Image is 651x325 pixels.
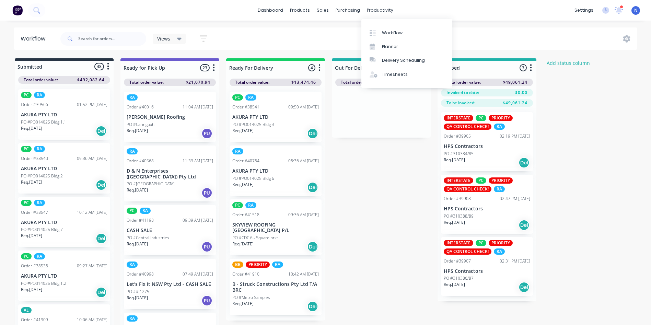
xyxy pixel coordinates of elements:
div: BBPRIORITYRAOrder #4191010:42 AM [DATE]B - Struck Constructions Pty Ltd T/A BRCPO #Metro SamplesR... [230,259,322,315]
p: PO #310384/85 [444,151,474,157]
div: Order #41910 [232,271,259,277]
p: Req. [DATE] [127,128,148,134]
p: Let's Fix It NSW Pty Ltd - CASH SALE [127,281,213,287]
div: PC [476,115,486,121]
div: Order #38538 [21,263,48,269]
div: Delivery Scheduling [382,57,425,63]
div: PU [201,187,212,198]
div: Order #38541 [232,104,259,110]
span: Total order value: [235,79,269,85]
div: PC [21,253,32,259]
div: purchasing [332,5,363,15]
div: 10:12 AM [DATE] [77,209,107,216]
p: Req. [DATE] [21,125,42,131]
div: RAOrder #4099807:49 AM [DATE]Let's Fix It NSW Pty Ltd - CASH SALEPO ## 1275Req.[DATE]PU [124,259,216,309]
div: INTERSTATEPCPRIORITYQA CONTROL CHECK!RAOrder #3990502:19 PM [DATE]HPS ContractorsPO #310384/85Req... [441,112,533,171]
div: Del [96,179,107,190]
div: Order #40568 [127,158,154,164]
div: 10:42 AM [DATE] [288,271,319,277]
div: BB [232,262,243,268]
p: Req. [DATE] [232,241,254,247]
div: 11:39 AM [DATE] [183,158,213,164]
a: Workflow [361,26,452,39]
div: Order #38540 [21,155,48,162]
div: RA [140,208,151,214]
a: Planner [361,40,452,54]
p: PO #Caringbah [127,121,154,128]
div: 07:49 AM [DATE] [183,271,213,277]
div: QA CONTROL CHECK! [444,124,491,130]
p: PO #Metro Samples [232,294,270,301]
p: CASH SALE [127,228,213,233]
div: 02:19 PM [DATE] [500,133,530,139]
div: Order #41518 [232,212,259,218]
div: PCRAOrder #4151809:36 AM [DATE]SKYVIEW ROOFING [GEOGRAPHIC_DATA] P/LPO #CDC 6 - Square brktReq.[D... [230,199,322,256]
p: PO #[GEOGRAPHIC_DATA] [127,181,175,187]
p: PO #PO014025 Bldg 7 [21,227,63,233]
div: QA CONTROL CHECK! [444,186,491,192]
span: $49,061.24 [503,100,527,106]
span: Total order value: [129,79,164,85]
div: Order #39566 [21,102,48,108]
div: Order #40784 [232,158,259,164]
span: To be invoiced: [446,100,475,106]
div: settings [571,5,597,15]
img: Factory [12,5,23,15]
p: PO #310386/87 [444,275,474,281]
input: Search for orders... [78,32,146,46]
div: RA [494,124,505,130]
div: Order #39908 [444,196,471,202]
div: PCRAOrder #3853809:27 AM [DATE]AKURA PTY LTDPO #PO014025 Bldg 1.2Req.[DATE]Del [18,251,110,301]
div: 09:39 AM [DATE] [183,217,213,223]
div: 10:06 AM [DATE] [77,317,107,323]
div: QA CONTROL CHECK! [444,248,491,255]
p: PO #310388/89 [444,213,474,219]
span: Views [157,35,170,42]
div: productivity [363,5,397,15]
div: 09:36 AM [DATE] [77,155,107,162]
div: RA [494,186,505,192]
div: Del [519,282,530,293]
span: $49,061.24 [503,79,527,85]
div: RA [127,94,138,101]
div: Order #41198 [127,217,154,223]
p: HPS Contractors [444,206,530,212]
div: Order #38547 [21,209,48,216]
p: Req. [DATE] [444,219,465,225]
div: PRIORITY [489,177,513,184]
p: Req. [DATE] [21,179,42,185]
a: dashboard [254,5,287,15]
div: 11:04 AM [DATE] [183,104,213,110]
p: AKURA PTY LTD [232,114,319,120]
div: 09:50 AM [DATE] [288,104,319,110]
p: HPS Contractors [444,268,530,274]
p: PO #Central Industries [127,235,169,241]
div: Order #39907 [444,258,471,264]
div: RA [494,248,505,255]
p: Req. [DATE] [232,128,254,134]
div: AL [21,307,32,313]
div: PC [21,200,32,206]
span: Total order value: [24,77,58,83]
div: RA [34,92,45,98]
p: Req. [DATE] [232,182,254,188]
div: PC [476,240,486,246]
div: PRIORITY [246,262,270,268]
div: PCRAOrder #3956601:52 PM [DATE]AKURA PTY LTDPO #PO014025 Bldg 1.1Req.[DATE]Del [18,89,110,140]
p: Req. [DATE] [444,281,465,288]
div: PC [476,177,486,184]
p: HPS Contractors [444,143,530,149]
div: Order #39905 [444,133,471,139]
div: RA [34,253,45,259]
div: Order #40016 [127,104,154,110]
div: PCRAOrder #3854009:36 AM [DATE]AKURA PTY LTDPO #PO014025 Bldg 2Req.[DATE]Del [18,143,110,194]
div: INTERSTATEPCPRIORITYQA CONTROL CHECK!RAOrder #3990702:31 PM [DATE]HPS ContractorsPO #310386/87Req... [441,237,533,296]
div: INTERSTATEPCPRIORITYQA CONTROL CHECK!RAOrder #3990802:47 PM [DATE]HPS ContractorsPO #310388/89Req... [441,175,533,234]
span: $21,070.94 [186,79,210,85]
div: RAOrder #4001611:04 AM [DATE][PERSON_NAME] RoofingPO #CaringbahReq.[DATE]PU [124,92,216,142]
div: INTERSTATE [444,177,473,184]
div: Planner [382,44,398,50]
p: PO ## 1275 [127,289,149,295]
div: RAOrder #4056811:39 AM [DATE]D & N Enterprises ([GEOGRAPHIC_DATA]) Pty LtdPO #[GEOGRAPHIC_DATA]Re... [124,146,216,202]
div: PU [201,128,212,139]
